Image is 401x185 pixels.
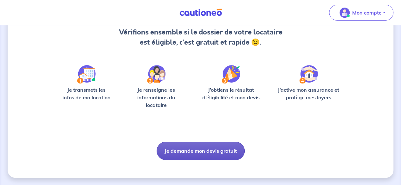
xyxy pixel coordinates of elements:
p: Vérifions ensemble si le dossier de votre locataire est éligible, c’est gratuit et rapide 😉. [118,27,283,47]
img: /static/bfff1cf634d835d9112899e6a3df1a5d/Step-4.svg [299,65,318,83]
button: illu_account_valid_menu.svgMon compte [329,5,393,21]
img: /static/f3e743aab9439237c3e2196e4328bba9/Step-3.svg [222,65,240,83]
p: Je transmets les infos de ma location [58,86,114,101]
img: /static/90a569abe86eec82015bcaae536bd8e6/Step-1.svg [77,65,96,83]
img: illu_account_valid_menu.svg [340,8,350,18]
button: Je demande mon devis gratuit [157,142,245,160]
p: J’obtiens le résultat d’éligibilité et mon devis [198,86,264,101]
p: J’active mon assurance et protège mes loyers [274,86,343,101]
p: Mon compte [352,9,382,16]
img: /static/c0a346edaed446bb123850d2d04ad552/Step-2.svg [147,65,165,83]
p: Je renseigne les informations du locataire [125,86,188,109]
img: Cautioneo [177,9,224,16]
